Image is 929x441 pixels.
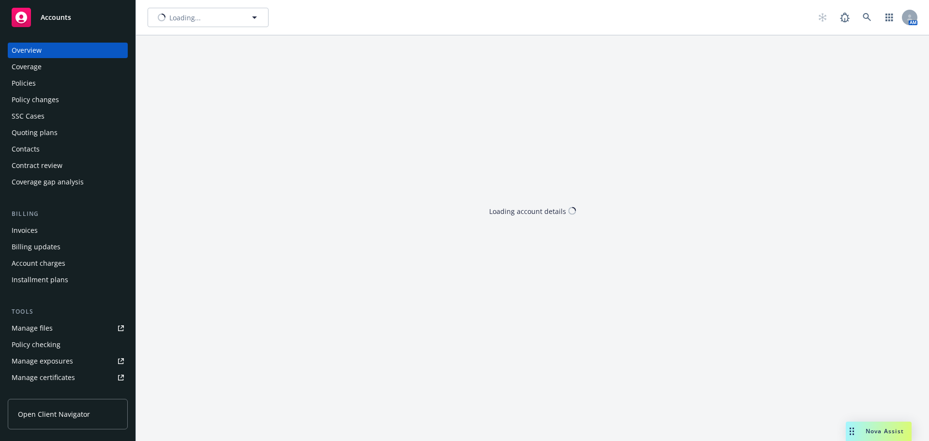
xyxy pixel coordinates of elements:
[12,76,36,91] div: Policies
[8,209,128,219] div: Billing
[8,174,128,190] a: Coverage gap analysis
[12,59,42,75] div: Coverage
[846,422,858,441] div: Drag to move
[8,59,128,75] a: Coverage
[8,320,128,336] a: Manage files
[12,337,60,352] div: Policy checking
[12,92,59,107] div: Policy changes
[8,223,128,238] a: Invoices
[12,272,68,288] div: Installment plans
[8,272,128,288] a: Installment plans
[866,427,904,435] span: Nova Assist
[12,353,73,369] div: Manage exposures
[8,239,128,255] a: Billing updates
[8,76,128,91] a: Policies
[8,108,128,124] a: SSC Cases
[41,14,71,21] span: Accounts
[8,307,128,317] div: Tools
[12,174,84,190] div: Coverage gap analysis
[18,409,90,419] span: Open Client Navigator
[169,13,201,23] span: Loading...
[12,386,60,402] div: Manage claims
[12,239,60,255] div: Billing updates
[8,353,128,369] a: Manage exposures
[8,337,128,352] a: Policy checking
[8,4,128,31] a: Accounts
[12,125,58,140] div: Quoting plans
[8,158,128,173] a: Contract review
[12,43,42,58] div: Overview
[12,141,40,157] div: Contacts
[8,141,128,157] a: Contacts
[12,108,45,124] div: SSC Cases
[8,386,128,402] a: Manage claims
[8,92,128,107] a: Policy changes
[8,256,128,271] a: Account charges
[12,256,65,271] div: Account charges
[835,8,854,27] a: Report a Bug
[880,8,899,27] a: Switch app
[813,8,832,27] a: Start snowing
[12,223,38,238] div: Invoices
[857,8,877,27] a: Search
[489,206,566,216] div: Loading account details
[12,370,75,385] div: Manage certificates
[12,158,62,173] div: Contract review
[148,8,269,27] button: Loading...
[8,43,128,58] a: Overview
[846,422,912,441] button: Nova Assist
[8,370,128,385] a: Manage certificates
[12,320,53,336] div: Manage files
[8,125,128,140] a: Quoting plans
